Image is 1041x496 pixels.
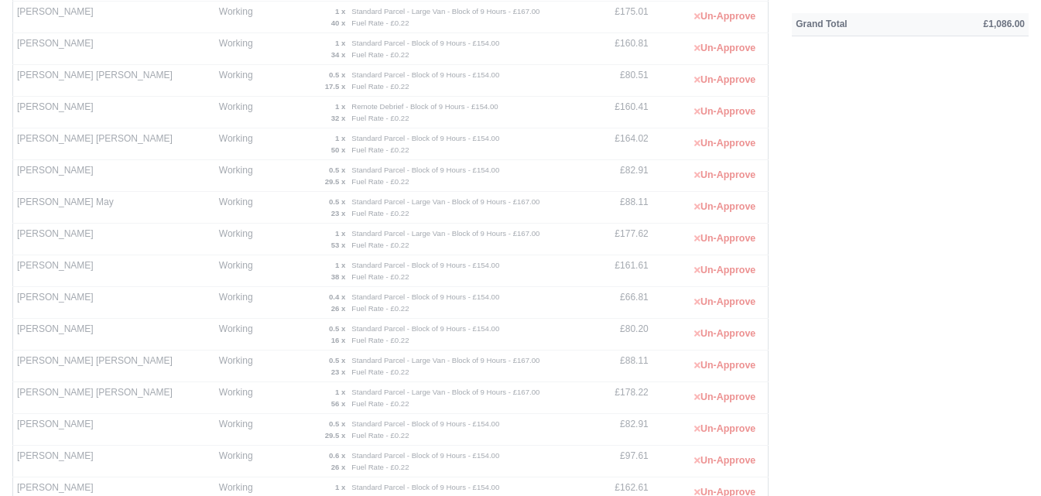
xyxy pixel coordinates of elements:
strong: 40 x [331,19,346,27]
td: £66.81 [579,287,652,319]
td: Working [215,287,267,319]
small: Fuel Rate - £0.22 [351,241,409,249]
td: [PERSON_NAME] [13,255,215,287]
td: Working [215,351,267,382]
strong: 0.5 x [329,70,345,79]
button: Un-Approve [686,354,764,377]
td: [PERSON_NAME] May [13,192,215,224]
td: [PERSON_NAME] [PERSON_NAME] [13,65,215,97]
td: Working [215,224,267,255]
strong: 0.5 x [329,324,345,333]
td: [PERSON_NAME] [13,287,215,319]
td: Working [215,382,267,414]
button: Un-Approve [686,196,764,218]
small: Standard Parcel - Block of 9 Hours - £154.00 [351,70,499,79]
strong: 1 x [335,483,345,491]
button: Un-Approve [686,69,764,91]
td: Working [215,65,267,97]
th: Grand Total [792,13,921,36]
td: Working [215,160,267,192]
button: Un-Approve [686,291,764,313]
td: Working [215,2,267,33]
small: Standard Parcel - Block of 9 Hours - £154.00 [351,166,499,174]
strong: 1 x [335,229,345,238]
strong: 53 x [331,241,346,249]
td: [PERSON_NAME] [13,160,215,192]
small: Fuel Rate - £0.22 [351,19,409,27]
button: Un-Approve [686,132,764,155]
td: [PERSON_NAME] [PERSON_NAME] [13,351,215,382]
small: Standard Parcel - Block of 9 Hours - £154.00 [351,451,499,460]
td: [PERSON_NAME] [13,446,215,477]
strong: 1 x [335,388,345,396]
strong: 1 x [335,39,345,47]
button: Un-Approve [686,450,764,472]
td: [PERSON_NAME] [13,224,215,255]
td: Working [215,255,267,287]
td: [PERSON_NAME] [PERSON_NAME] [13,128,215,160]
strong: 50 x [331,145,346,154]
small: Remote Debrief - Block of 9 Hours - £154.00 [351,102,498,111]
strong: 26 x [331,304,346,313]
button: Un-Approve [686,418,764,440]
td: Working [215,414,267,446]
small: Standard Parcel - Large Van - Block of 9 Hours - £167.00 [351,197,539,206]
small: Standard Parcel - Large Van - Block of 9 Hours - £167.00 [351,229,539,238]
td: £82.91 [579,160,652,192]
td: Working [215,446,267,477]
td: [PERSON_NAME] [13,319,215,351]
strong: 0.5 x [329,419,345,428]
iframe: Chat Widget [964,422,1041,496]
small: Fuel Rate - £0.22 [351,50,409,59]
td: Working [215,97,267,128]
td: £164.02 [579,128,652,160]
td: Working [215,33,267,65]
strong: 1 x [335,102,345,111]
strong: 0.5 x [329,166,345,174]
td: £160.81 [579,33,652,65]
td: £97.61 [579,446,652,477]
strong: 26 x [331,463,346,471]
td: [PERSON_NAME] [13,2,215,33]
strong: 1 x [335,261,345,269]
td: [PERSON_NAME] [13,414,215,446]
td: £178.22 [579,382,652,414]
button: Un-Approve [686,37,764,60]
strong: 34 x [331,50,346,59]
small: Fuel Rate - £0.22 [351,209,409,217]
strong: 17.5 x [325,82,346,91]
strong: 29.5 x [325,431,346,440]
td: [PERSON_NAME] [13,33,215,65]
strong: 0.5 x [329,356,345,364]
td: £161.61 [579,255,652,287]
strong: 38 x [331,272,346,281]
small: Fuel Rate - £0.22 [351,368,409,376]
button: Un-Approve [686,227,764,250]
strong: 56 x [331,399,346,408]
td: Working [215,128,267,160]
strong: 0.5 x [329,197,345,206]
strong: 0.6 x [329,451,345,460]
small: Fuel Rate - £0.22 [351,463,409,471]
small: Fuel Rate - £0.22 [351,336,409,344]
button: Un-Approve [686,101,764,123]
td: £175.01 [579,2,652,33]
button: Un-Approve [686,323,764,345]
small: Fuel Rate - £0.22 [351,114,409,122]
small: Standard Parcel - Large Van - Block of 9 Hours - £167.00 [351,388,539,396]
td: £160.41 [579,97,652,128]
button: Un-Approve [686,386,764,409]
small: Fuel Rate - £0.22 [351,431,409,440]
strong: 32 x [331,114,346,122]
strong: 1 x [335,134,345,142]
small: Standard Parcel - Block of 9 Hours - £154.00 [351,419,499,428]
small: Standard Parcel - Large Van - Block of 9 Hours - £167.00 [351,356,539,364]
small: Standard Parcel - Large Van - Block of 9 Hours - £167.00 [351,7,539,15]
small: Fuel Rate - £0.22 [351,145,409,154]
small: Fuel Rate - £0.22 [351,272,409,281]
td: [PERSON_NAME] [PERSON_NAME] [13,382,215,414]
strong: 29.5 x [325,177,346,186]
strong: 1 x [335,7,345,15]
button: Un-Approve [686,259,764,282]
